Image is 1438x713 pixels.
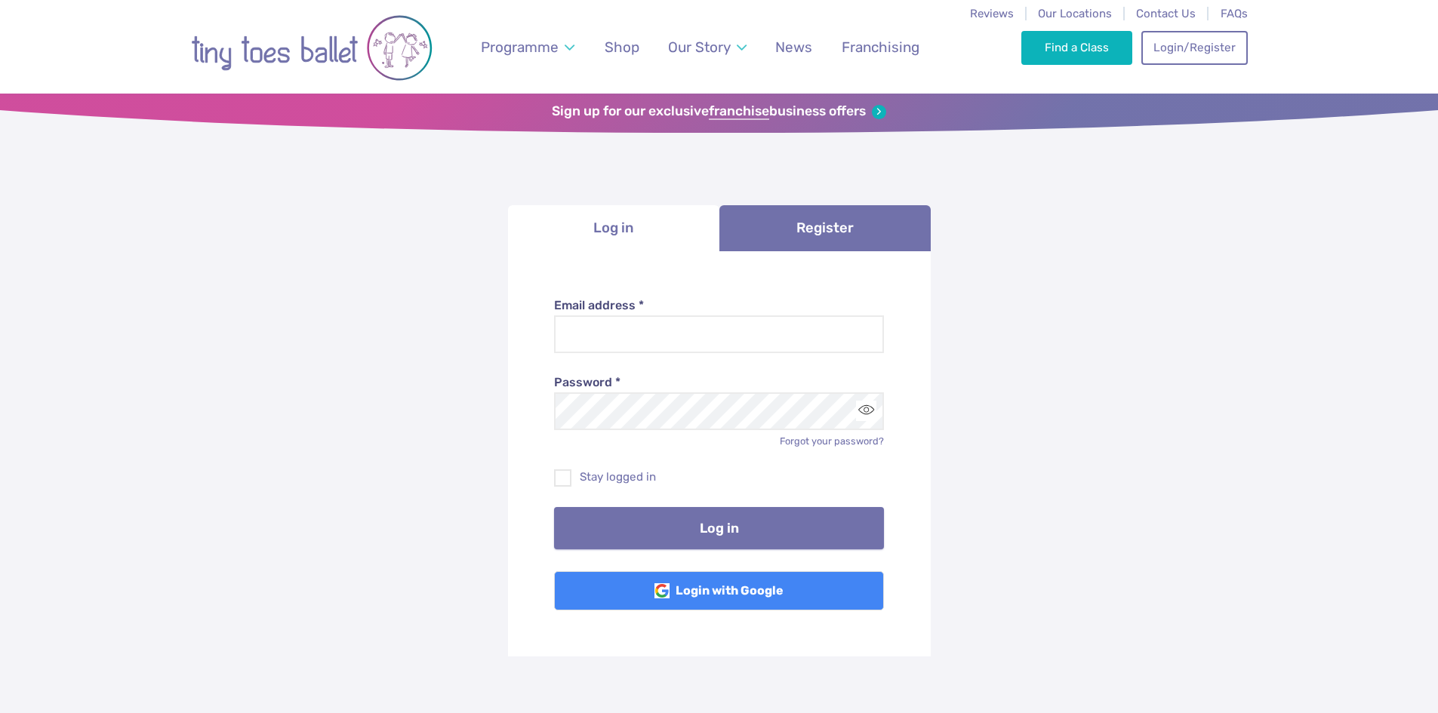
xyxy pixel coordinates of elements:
[668,38,731,56] span: Our Story
[660,29,753,65] a: Our Story
[1221,7,1248,20] a: FAQs
[508,251,931,657] div: Log in
[597,29,646,65] a: Shop
[191,10,433,86] img: tiny toes ballet
[768,29,820,65] a: News
[719,205,931,251] a: Register
[856,401,876,421] button: Toggle password visibility
[970,7,1014,20] a: Reviews
[554,571,884,610] a: Login with Google
[780,435,884,447] a: Forgot your password?
[775,38,812,56] span: News
[834,29,926,65] a: Franchising
[709,103,769,120] strong: franchise
[1021,31,1132,64] a: Find a Class
[552,103,886,120] a: Sign up for our exclusivefranchisebusiness offers
[842,38,919,56] span: Franchising
[473,29,581,65] a: Programme
[654,583,670,598] img: Google Logo
[605,38,639,56] span: Shop
[1136,7,1196,20] a: Contact Us
[481,38,559,56] span: Programme
[554,507,884,549] button: Log in
[1141,31,1247,64] a: Login/Register
[554,469,884,485] label: Stay logged in
[554,374,884,391] label: Password *
[554,297,884,314] label: Email address *
[1038,7,1112,20] a: Our Locations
